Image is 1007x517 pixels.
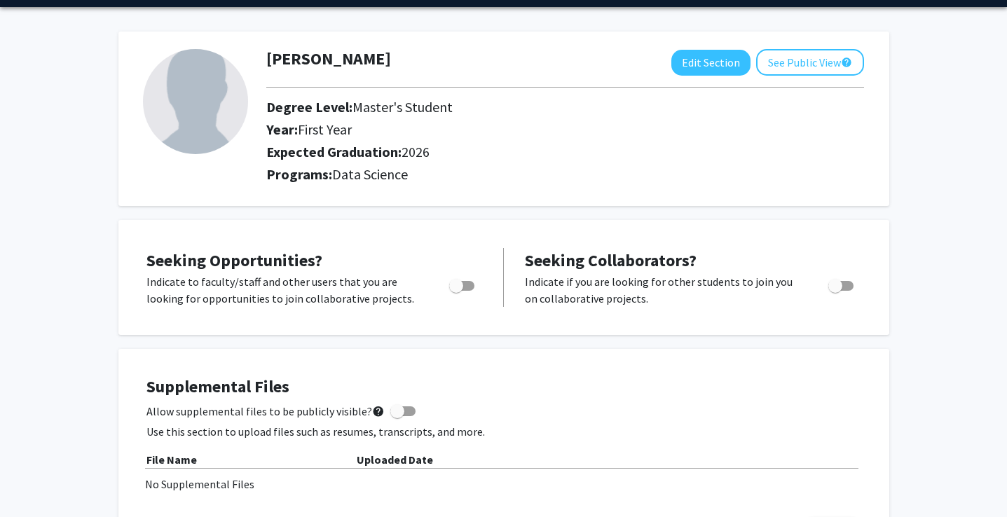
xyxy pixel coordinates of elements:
b: File Name [146,453,197,467]
h4: Supplemental Files [146,377,861,397]
p: Use this section to upload files such as resumes, transcripts, and more. [146,423,861,440]
p: Indicate if you are looking for other students to join you on collaborative projects. [525,273,802,307]
span: Data Science [332,165,408,183]
span: First Year [298,120,352,138]
iframe: Chat [11,454,60,506]
h2: Year: [266,121,744,138]
span: Seeking Collaborators? [525,249,697,271]
span: Seeking Opportunities? [146,249,322,271]
div: No Supplemental Files [145,476,863,492]
h2: Expected Graduation: [266,144,744,160]
div: Toggle [444,273,482,294]
div: Toggle [823,273,861,294]
span: Master's Student [352,98,453,116]
mat-icon: help [372,403,385,420]
span: Allow supplemental files to be publicly visible? [146,403,385,420]
img: Profile Picture [143,49,248,154]
h1: [PERSON_NAME] [266,49,391,69]
p: Indicate to faculty/staff and other users that you are looking for opportunities to join collabor... [146,273,423,307]
h2: Programs: [266,166,864,183]
b: Uploaded Date [357,453,433,467]
span: 2026 [402,143,430,160]
button: See Public View [756,49,864,76]
button: Edit Section [671,50,751,76]
mat-icon: help [841,54,852,71]
h2: Degree Level: [266,99,744,116]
